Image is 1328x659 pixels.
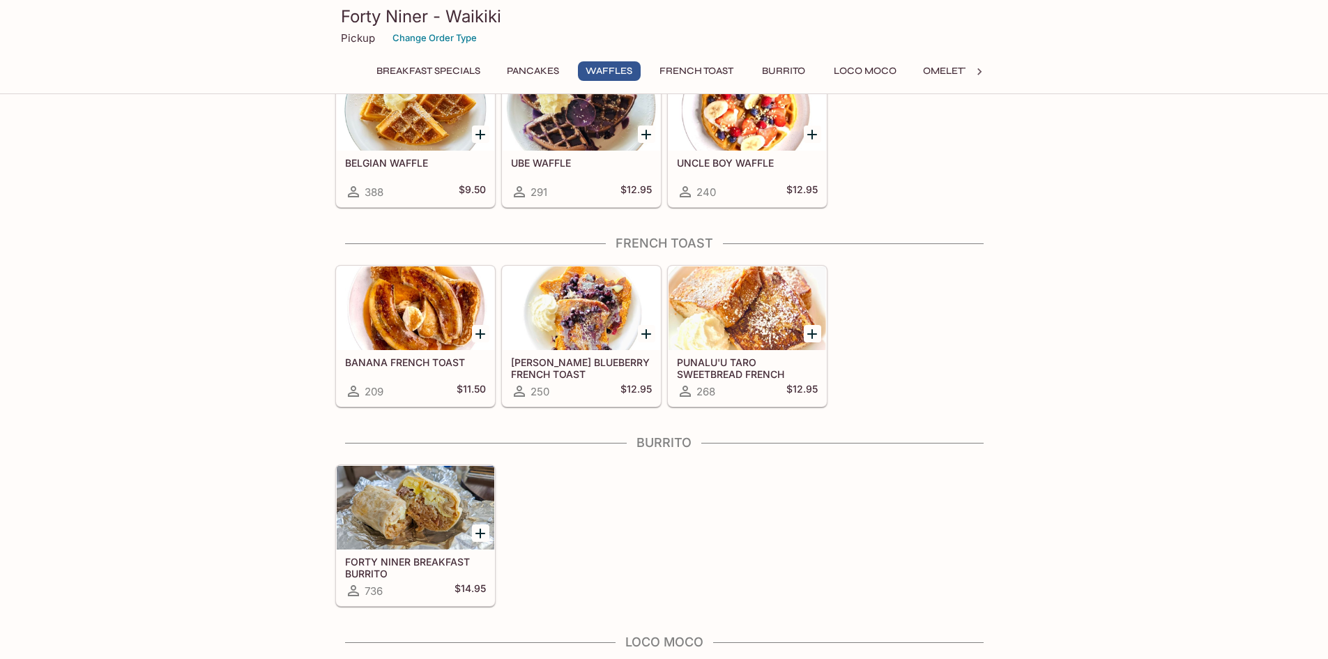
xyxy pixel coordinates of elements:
button: Add BANANA FRENCH TOAST [472,325,489,342]
span: 388 [365,185,383,199]
span: 250 [531,385,549,398]
div: FORTY NINER BREAKFAST BURRITO [337,466,494,550]
div: BANANA FRENCH TOAST [337,266,494,350]
p: Pickup [341,31,375,45]
button: Add SWEET LEILANI BLUEBERRY FRENCH TOAST [638,325,655,342]
button: Breakfast Specials [369,61,488,81]
div: UBE WAFFLE [503,67,660,151]
a: UBE WAFFLE291$12.95 [502,66,661,207]
h4: Loco Moco [335,635,993,650]
button: Burrito [752,61,815,81]
h5: [PERSON_NAME] BLUEBERRY FRENCH TOAST [511,356,652,379]
h5: $12.95 [620,183,652,200]
button: Change Order Type [386,27,483,49]
button: Loco Moco [826,61,904,81]
h4: Burrito [335,435,993,450]
button: Add UBE WAFFLE [638,126,655,143]
h5: FORTY NINER BREAKFAST BURRITO [345,556,486,579]
h5: $12.95 [620,383,652,400]
a: PUNALU'U TARO SWEETBREAD FRENCH TOAST268$12.95 [668,266,827,407]
button: Waffles [578,61,641,81]
button: Add UNCLE BOY WAFFLE [804,126,821,143]
div: UNCLE BOY WAFFLE [669,67,826,151]
a: [PERSON_NAME] BLUEBERRY FRENCH TOAST250$12.95 [502,266,661,407]
div: BELGIAN WAFFLE [337,67,494,151]
h5: $14.95 [455,582,486,599]
span: 736 [365,584,383,598]
button: Add PUNALU'U TARO SWEETBREAD FRENCH TOAST [804,325,821,342]
h5: BANANA FRENCH TOAST [345,356,486,368]
span: 240 [696,185,716,199]
a: BANANA FRENCH TOAST209$11.50 [336,266,495,407]
h5: UBE WAFFLE [511,157,652,169]
span: 209 [365,385,383,398]
a: FORTY NINER BREAKFAST BURRITO736$14.95 [336,465,495,606]
h5: UNCLE BOY WAFFLE [677,157,818,169]
div: PUNALU'U TARO SWEETBREAD FRENCH TOAST [669,266,826,350]
h5: BELGIAN WAFFLE [345,157,486,169]
div: SWEET LEILANI BLUEBERRY FRENCH TOAST [503,266,660,350]
a: UNCLE BOY WAFFLE240$12.95 [668,66,827,207]
h5: $9.50 [459,183,486,200]
button: Pancakes [499,61,567,81]
h5: $11.50 [457,383,486,400]
button: Omelettes [915,61,989,81]
h4: French Toast [335,236,993,251]
button: French Toast [652,61,741,81]
h5: PUNALU'U TARO SWEETBREAD FRENCH TOAST [677,356,818,379]
h3: Forty Niner - Waikiki [341,6,988,27]
button: Add BELGIAN WAFFLE [472,126,489,143]
h5: $12.95 [786,383,818,400]
button: Add FORTY NINER BREAKFAST BURRITO [472,524,489,542]
span: 268 [696,385,715,398]
a: BELGIAN WAFFLE388$9.50 [336,66,495,207]
h5: $12.95 [786,183,818,200]
span: 291 [531,185,547,199]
